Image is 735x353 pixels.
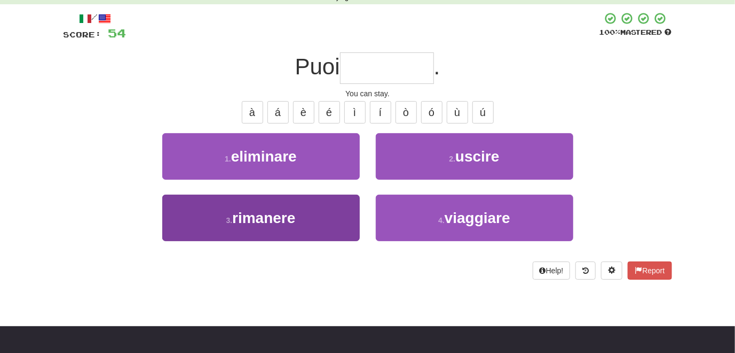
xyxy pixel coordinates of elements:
[599,28,621,36] span: 100 %
[575,262,596,280] button: Round history (alt+y)
[533,262,571,280] button: Help!
[628,262,671,280] button: Report
[434,54,440,79] span: .
[64,12,127,25] div: /
[396,101,417,124] button: ò
[599,28,672,37] div: Mastered
[162,195,360,241] button: 3.rimanere
[232,210,295,226] span: rimanere
[226,216,233,225] small: 3 .
[376,195,573,241] button: 4.viaggiare
[293,101,314,124] button: è
[370,101,391,124] button: í
[162,133,360,180] button: 1.eliminare
[267,101,289,124] button: á
[376,133,573,180] button: 2.uscire
[64,30,102,39] span: Score:
[445,210,510,226] span: viaggiare
[472,101,494,124] button: ú
[108,26,127,40] span: 54
[421,101,442,124] button: ó
[455,148,500,165] span: uscire
[242,101,263,124] button: à
[449,155,455,163] small: 2 .
[64,88,672,99] div: You can stay.
[344,101,366,124] button: ì
[438,216,445,225] small: 4 .
[231,148,297,165] span: eliminare
[319,101,340,124] button: é
[295,54,340,79] span: Puoi
[447,101,468,124] button: ù
[225,155,231,163] small: 1 .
